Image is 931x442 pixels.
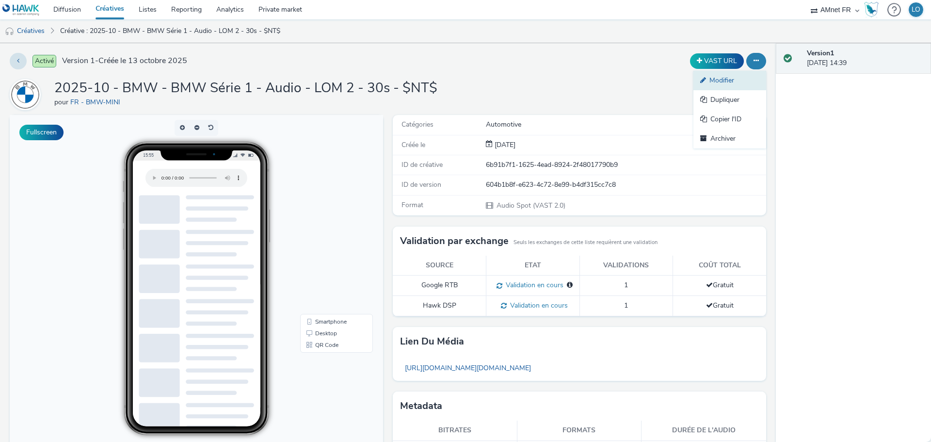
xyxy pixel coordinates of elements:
[693,71,766,90] a: Modifier
[507,301,568,310] span: Validation en cours
[393,276,486,296] td: Google RTB
[807,49,923,68] div: [DATE] 14:39
[401,120,433,129] span: Catégories
[55,19,285,43] a: Créative : 2025-10 - BMW - BMW Série 1 - Audio - LOM 2 - 30s - $NT$
[690,53,744,69] button: VAST URL
[912,2,920,17] div: LO
[305,215,327,221] span: Desktop
[693,110,766,129] a: Copier l'ID
[486,160,765,170] div: 6b91b7f1-1625-4ead-8924-2f48017790b9
[517,421,642,441] th: Formats
[54,98,70,107] span: pour
[693,90,766,110] a: Dupliquer
[11,81,39,109] img: FR - BMW-MINI
[292,213,361,224] li: Desktop
[401,200,423,210] span: Format
[706,301,734,310] span: Gratuit
[624,280,628,290] span: 1
[514,239,658,246] small: Seuls les exchanges de cette liste requièrent une validation
[493,140,515,149] span: [DATE]
[393,296,486,316] td: Hawk DSP
[642,421,766,441] th: Durée de l'audio
[624,301,628,310] span: 1
[401,180,441,189] span: ID de version
[54,79,437,98] h1: 2025-10 - BMW - BMW Série 1 - Audio - LOM 2 - 30s - $NT$
[393,256,486,276] th: Source
[401,160,443,169] span: ID de créative
[393,421,517,441] th: Bitrates
[401,140,425,149] span: Créée le
[10,90,45,99] a: FR - BMW-MINI
[70,98,124,107] a: FR - BMW-MINI
[864,2,883,17] a: Hawk Academy
[706,280,734,290] span: Gratuit
[400,234,509,248] h3: Validation par exchange
[693,129,766,148] a: Archiver
[400,399,442,413] h3: Metadata
[486,120,765,130] div: Automotive
[2,4,40,16] img: undefined Logo
[5,27,15,36] img: audio
[864,2,879,17] img: Hawk Academy
[807,49,834,58] strong: Version 1
[486,180,765,190] div: 604b1b8f-e623-4c72-8e99-b4df315cc7c8
[19,125,64,140] button: Fullscreen
[493,140,515,150] div: Création 13 octobre 2025, 14:39
[305,227,329,233] span: QR Code
[305,204,337,210] span: Smartphone
[688,53,746,69] div: Dupliquer la créative en un VAST URL
[133,37,144,43] span: 15:55
[292,201,361,213] li: Smartphone
[486,256,580,276] th: Etat
[292,224,361,236] li: QR Code
[32,55,56,67] span: Activé
[62,55,187,66] span: Version 1 - Créée le 13 octobre 2025
[502,280,563,290] span: Validation en cours
[673,256,767,276] th: Coût total
[400,334,464,349] h3: Lien du média
[579,256,673,276] th: Validations
[400,359,536,377] a: [URL][DOMAIN_NAME][DOMAIN_NAME]
[496,201,565,210] span: Audio Spot (VAST 2.0)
